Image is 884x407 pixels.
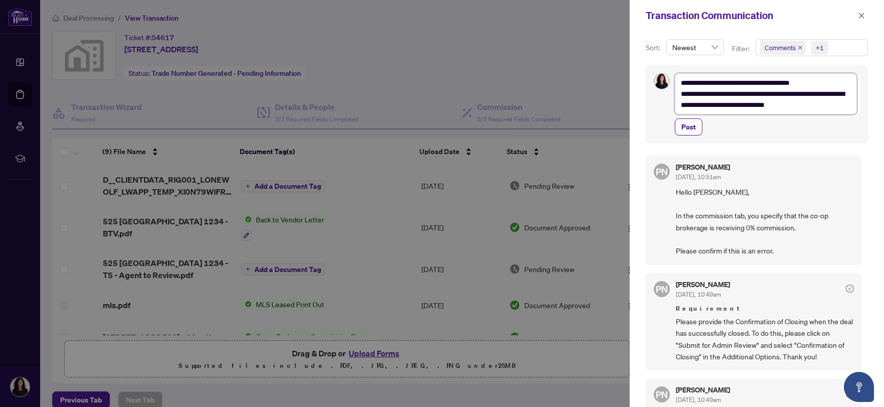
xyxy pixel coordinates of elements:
[656,387,668,401] span: PN
[844,372,874,402] button: Open asap
[676,186,854,256] span: Hello [PERSON_NAME], In the commission tab, you specify that the co-op brokerage is receiving 0% ...
[654,74,669,89] img: Profile Icon
[858,12,865,19] span: close
[676,304,854,314] span: Requirement
[676,173,721,181] span: [DATE], 10:51am
[732,43,751,54] p: Filter:
[676,316,854,363] span: Please provide the Confirmation of Closing when the deal has successfully closed. To do this, ple...
[798,45,803,50] span: close
[676,281,730,288] h5: [PERSON_NAME]
[656,282,668,296] span: PN
[676,164,730,171] h5: [PERSON_NAME]
[676,291,721,298] span: [DATE], 10:49am
[656,165,668,179] span: PN
[646,42,662,53] p: Sort:
[846,285,854,293] span: check-circle
[675,118,702,135] button: Post
[681,119,696,135] span: Post
[816,43,824,53] div: +1
[646,8,855,23] div: Transaction Communication
[676,386,730,393] h5: [PERSON_NAME]
[676,396,721,403] span: [DATE], 10:49am
[760,41,805,55] span: Comments
[765,43,796,53] span: Comments
[672,40,718,55] span: Newest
